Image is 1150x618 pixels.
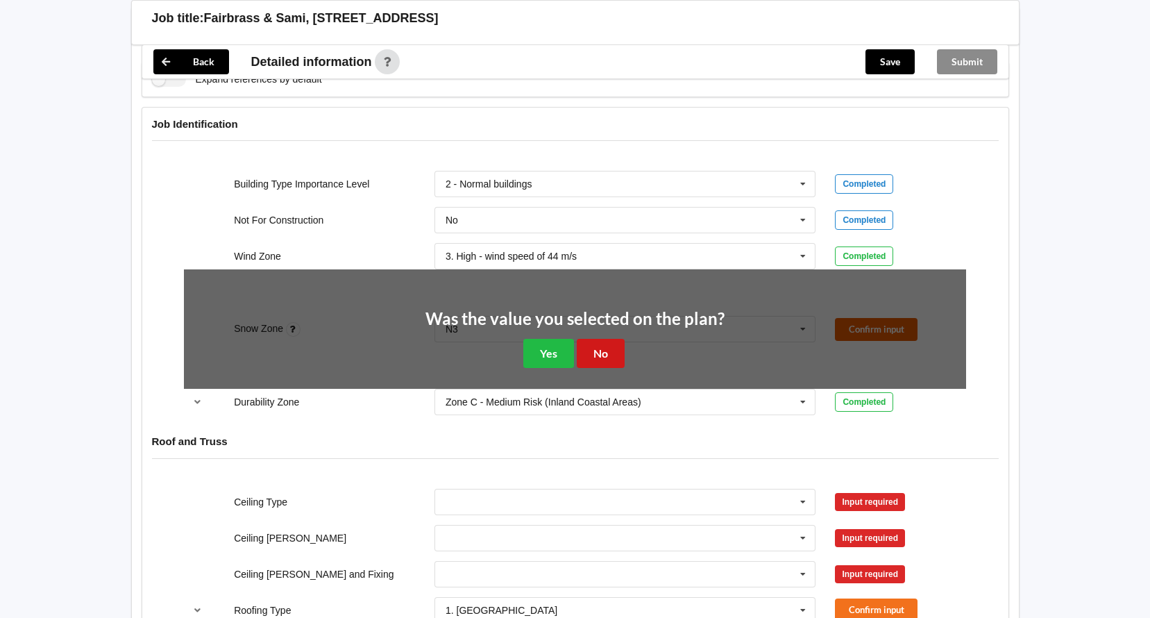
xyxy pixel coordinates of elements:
[835,565,905,583] div: Input required
[835,247,893,266] div: Completed
[204,10,439,26] h3: Fairbrass & Sami, [STREET_ADDRESS]
[835,174,893,194] div: Completed
[835,529,905,547] div: Input required
[184,390,211,415] button: reference-toggle
[577,339,625,367] button: No
[152,117,999,131] h4: Job Identification
[234,533,346,544] label: Ceiling [PERSON_NAME]
[152,435,999,448] h4: Roof and Truss
[251,56,372,68] span: Detailed information
[152,72,322,87] label: Expand references by default
[234,215,323,226] label: Not For Construction
[835,210,893,230] div: Completed
[446,606,557,615] div: 1. [GEOGRAPHIC_DATA]
[153,49,229,74] button: Back
[446,251,577,261] div: 3. High - wind speed of 44 m/s
[446,179,532,189] div: 2 - Normal buildings
[835,493,905,511] div: Input required
[446,397,641,407] div: Zone C - Medium Risk (Inland Coastal Areas)
[234,569,394,580] label: Ceiling [PERSON_NAME] and Fixing
[446,215,458,225] div: No
[234,178,369,190] label: Building Type Importance Level
[234,251,281,262] label: Wind Zone
[425,308,725,330] h2: Was the value you selected on the plan?
[152,10,204,26] h3: Job title:
[865,49,915,74] button: Save
[234,605,291,616] label: Roofing Type
[234,496,287,508] label: Ceiling Type
[523,339,574,367] button: Yes
[234,396,299,408] label: Durability Zone
[835,392,893,412] div: Completed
